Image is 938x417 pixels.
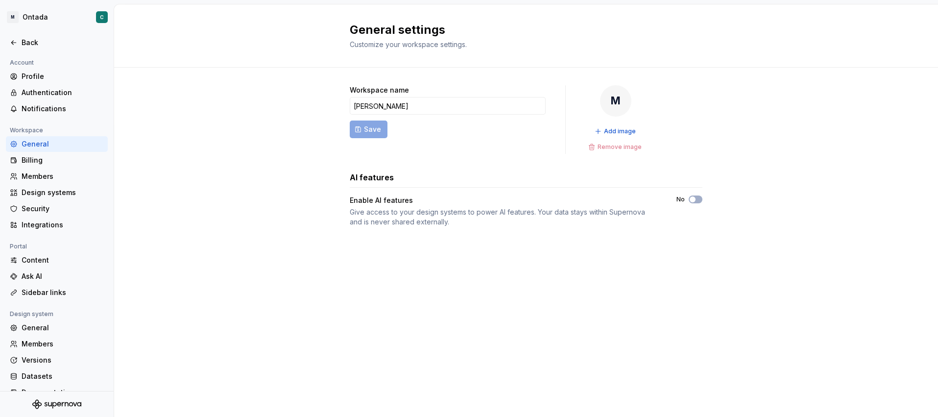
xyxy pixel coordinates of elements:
button: Add image [592,124,640,138]
div: Members [22,339,104,349]
div: Documentation [22,388,104,397]
div: Ontada [23,12,48,22]
label: No [676,196,685,203]
a: Datasets [6,368,108,384]
a: Members [6,336,108,352]
div: Content [22,255,104,265]
div: Give access to your design systems to power AI features. Your data stays within Supernova and is ... [350,207,659,227]
div: Account [6,57,38,69]
a: General [6,136,108,152]
div: Design systems [22,188,104,197]
a: Sidebar links [6,285,108,300]
div: General [22,323,104,333]
a: Authentication [6,85,108,100]
div: General [22,139,104,149]
a: Members [6,169,108,184]
div: M [7,11,19,23]
button: MOntadaC [2,6,112,28]
a: Notifications [6,101,108,117]
div: Members [22,172,104,181]
a: Back [6,35,108,50]
div: Sidebar links [22,288,104,297]
a: Ask AI [6,269,108,284]
div: Profile [22,72,104,81]
span: Customize your workspace settings. [350,40,467,49]
div: Workspace [6,124,47,136]
div: Ask AI [22,271,104,281]
a: Profile [6,69,108,84]
div: Notifications [22,104,104,114]
h3: AI features [350,172,394,183]
a: Billing [6,152,108,168]
a: Documentation [6,385,108,400]
div: Datasets [22,371,104,381]
div: Security [22,204,104,214]
label: Workspace name [350,85,409,95]
a: Content [6,252,108,268]
div: Versions [22,355,104,365]
div: Enable AI features [350,196,413,205]
div: Back [22,38,104,48]
h2: General settings [350,22,691,38]
a: Design systems [6,185,108,200]
a: Integrations [6,217,108,233]
a: General [6,320,108,336]
a: Versions [6,352,108,368]
div: C [100,13,104,21]
div: Billing [22,155,104,165]
svg: Supernova Logo [32,399,81,409]
div: Integrations [22,220,104,230]
a: Security [6,201,108,217]
div: M [600,85,631,117]
div: Authentication [22,88,104,98]
div: Design system [6,308,57,320]
span: Add image [604,127,636,135]
div: Portal [6,241,31,252]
